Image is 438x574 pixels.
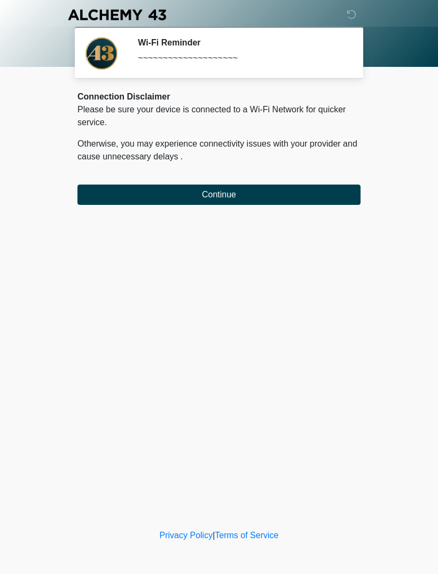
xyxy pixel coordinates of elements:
button: Continue [77,185,361,205]
a: | [213,531,215,540]
a: Terms of Service [215,531,278,540]
h2: Wi-Fi Reminder [138,37,345,48]
a: Privacy Policy [160,531,213,540]
img: Agent Avatar [85,37,118,70]
p: Otherwise, you may experience connectivity issues with your provider and cause unnecessary delays . [77,137,361,163]
div: ~~~~~~~~~~~~~~~~~~~~ [138,52,345,65]
div: Connection Disclaimer [77,90,361,103]
p: Please be sure your device is connected to a Wi-Fi Network for quicker service. [77,103,361,129]
img: Alchemy 43 Logo [67,8,167,21]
